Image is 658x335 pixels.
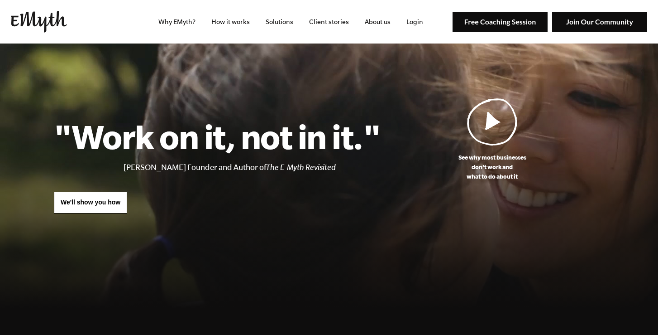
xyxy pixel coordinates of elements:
[380,153,604,181] p: See why most businesses don't work and what to do about it
[11,11,67,33] img: EMyth
[467,98,518,146] img: Play Video
[552,12,647,32] img: Join Our Community
[61,199,120,206] span: We'll show you how
[453,12,548,32] img: Free Coaching Session
[54,117,380,156] h1: "Work on it, not in it."
[54,192,127,214] a: We'll show you how
[266,163,336,172] i: The E-Myth Revisited
[124,161,380,174] li: [PERSON_NAME] Founder and Author of
[380,98,604,181] a: See why most businessesdon't work andwhat to do about it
